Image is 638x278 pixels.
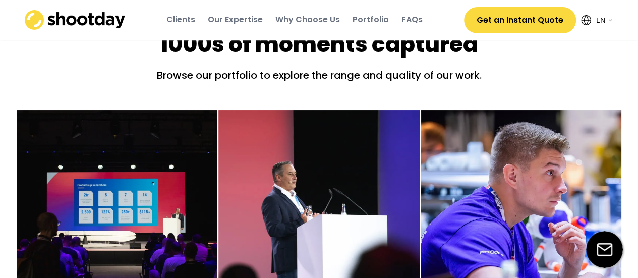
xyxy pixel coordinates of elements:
[401,14,423,25] div: FAQs
[581,15,591,25] img: Icon%20feather-globe%20%281%29.svg
[208,14,263,25] div: Our Expertise
[25,10,126,30] img: shootday_logo.png
[166,14,195,25] div: Clients
[275,14,340,25] div: Why Choose Us
[118,68,521,90] div: Browse our portfolio to explore the range and quality of our work.
[160,29,478,60] div: 1000s of moments captured
[464,7,576,33] button: Get an Instant Quote
[586,231,623,268] img: email-icon%20%281%29.svg
[353,14,389,25] div: Portfolio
